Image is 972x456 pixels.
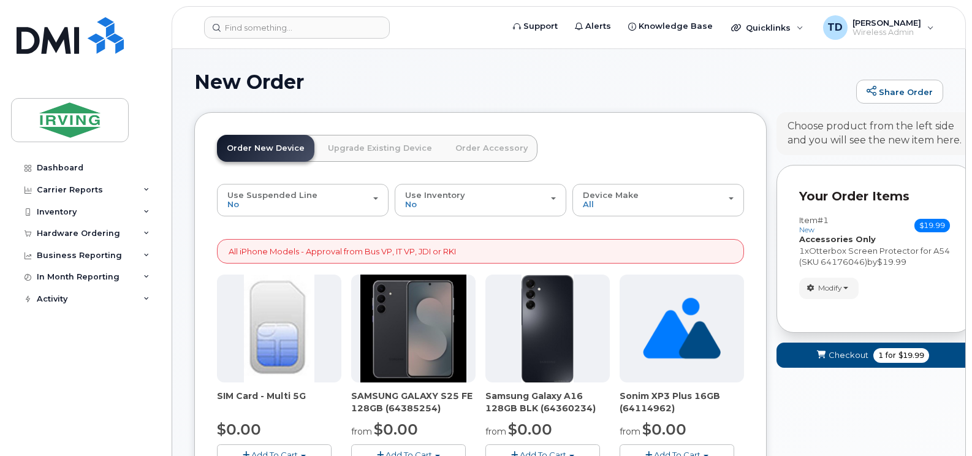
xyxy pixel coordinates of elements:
img: no_image_found-2caef05468ed5679b831cfe6fc140e25e0c280774317ffc20a367ab7fd17291e.png [643,275,721,382]
div: Sonim XP3 Plus 16GB (64114962) [620,390,744,414]
span: Checkout [829,349,868,361]
strong: Accessories Only [799,234,876,244]
div: SAMSUNG GALAXY S25 FE 128GB (64385254) [351,390,476,414]
small: from [351,426,372,437]
span: $19.99 [914,219,950,232]
img: A16_-_JDI.png [522,275,574,382]
span: for [883,350,898,361]
span: #1 [818,215,829,225]
span: $19.99 [898,350,924,361]
small: from [620,426,640,437]
span: No [405,199,417,209]
h1: New Order [194,71,850,93]
img: 00D627D4-43E9-49B7-A367-2C99342E128C.jpg [244,275,314,382]
span: Use Inventory [405,190,465,200]
span: All [583,199,594,209]
h3: Item [799,216,829,234]
img: image-20250915-182548.jpg [360,275,466,382]
span: Modify [818,283,842,294]
span: Device Make [583,190,639,200]
div: x by [799,245,950,268]
p: Your Order Items [799,188,950,205]
button: Device Make All [572,184,744,216]
span: 1 [799,246,805,256]
div: Samsung Galaxy A16 128GB BLK (64360234) [485,390,610,414]
a: Share Order [856,80,943,104]
span: $0.00 [217,420,261,438]
button: Use Suspended Line No [217,184,389,216]
small: new [799,226,814,234]
span: No [227,199,239,209]
button: Modify [799,278,859,299]
a: Order Accessory [446,135,537,162]
small: from [485,426,506,437]
p: All iPhone Models - Approval from Bus VP, IT VP, JDI or RKI [229,246,456,257]
span: Use Suspended Line [227,190,317,200]
a: Upgrade Existing Device [318,135,442,162]
span: $0.00 [508,420,552,438]
span: $0.00 [374,420,418,438]
div: SIM Card - Multi 5G [217,390,341,414]
span: 1 [878,350,883,361]
button: Use Inventory No [395,184,566,216]
a: Order New Device [217,135,314,162]
span: Otterbox Screen Protector for A54 (SKU 64176046) [799,246,950,267]
span: $0.00 [642,420,686,438]
div: Choose product from the left side and you will see the new item here. [788,120,962,148]
span: $19.99 [877,257,906,267]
